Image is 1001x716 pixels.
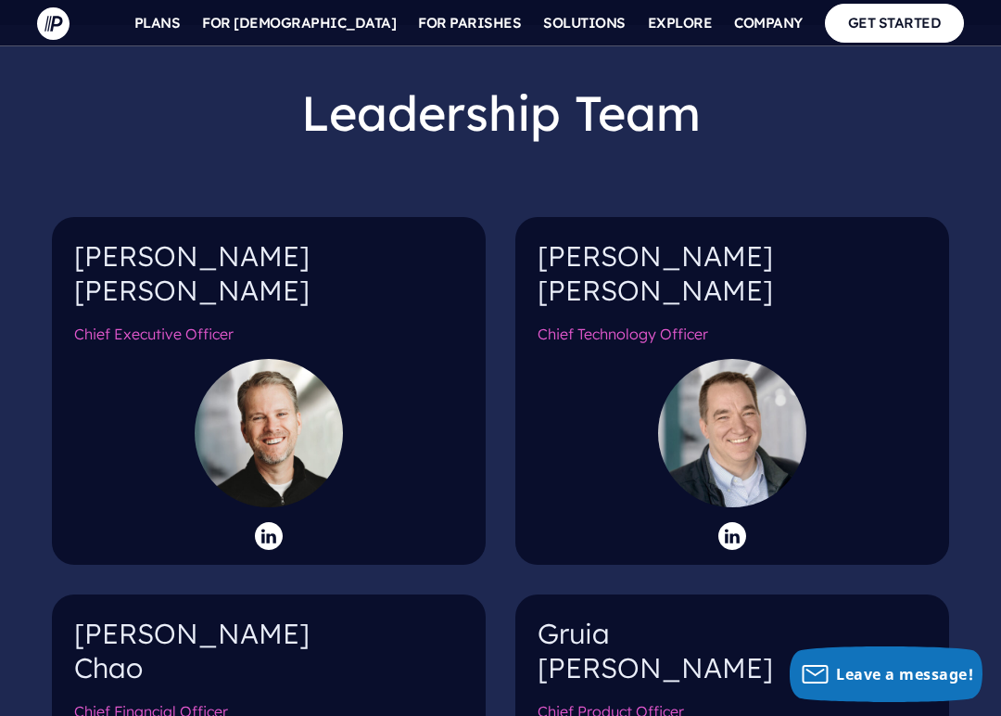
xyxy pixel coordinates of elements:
[538,617,927,701] h4: Gruia [PERSON_NAME]
[836,664,973,684] span: Leave a message!
[538,324,927,359] h6: Chief Technology Officer
[74,617,463,701] h4: [PERSON_NAME] Chao
[825,4,965,42] a: GET STARTED
[790,646,982,702] button: Leave a message!
[74,324,463,359] h6: Chief Executive Officer
[74,239,463,324] h4: [PERSON_NAME] [PERSON_NAME]
[538,239,927,324] h4: [PERSON_NAME] [PERSON_NAME]
[52,70,949,157] h2: Leadership Team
